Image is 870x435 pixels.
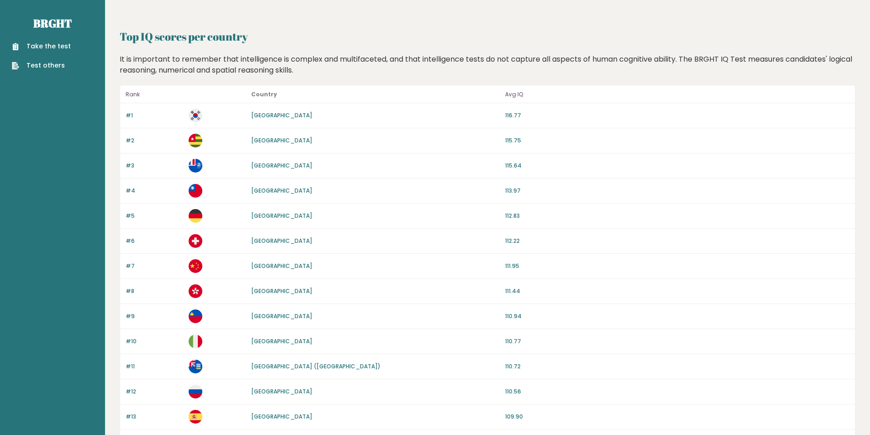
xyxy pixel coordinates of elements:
b: Country [251,90,277,98]
p: #5 [126,212,183,220]
p: #1 [126,111,183,120]
img: tw.svg [189,184,202,198]
p: #12 [126,388,183,396]
a: Brght [33,16,72,31]
img: de.svg [189,209,202,223]
p: 115.64 [505,162,849,170]
p: Avg IQ [505,89,849,100]
p: #13 [126,413,183,421]
a: [GEOGRAPHIC_DATA] [251,212,312,220]
img: it.svg [189,335,202,348]
p: #6 [126,237,183,245]
p: 116.77 [505,111,849,120]
img: cn.svg [189,259,202,273]
img: ru.svg [189,385,202,398]
img: li.svg [189,309,202,323]
img: es.svg [189,410,202,424]
p: Rank [126,89,183,100]
img: hk.svg [189,284,202,298]
a: Take the test [12,42,71,51]
a: [GEOGRAPHIC_DATA] [251,337,312,345]
p: #3 [126,162,183,170]
p: #8 [126,287,183,295]
p: 111.44 [505,287,849,295]
p: #11 [126,362,183,371]
a: [GEOGRAPHIC_DATA] [251,287,312,295]
a: Test others [12,61,71,70]
p: 115.75 [505,136,849,145]
p: 113.97 [505,187,849,195]
h2: Top IQ scores per country [120,28,855,45]
p: #2 [126,136,183,145]
a: [GEOGRAPHIC_DATA] [251,262,312,270]
p: #10 [126,337,183,346]
p: 112.83 [505,212,849,220]
a: [GEOGRAPHIC_DATA] [251,413,312,420]
p: 112.22 [505,237,849,245]
p: 110.77 [505,337,849,346]
img: fk.svg [189,360,202,373]
a: [GEOGRAPHIC_DATA] [251,312,312,320]
p: 110.94 [505,312,849,320]
img: tg.svg [189,134,202,147]
a: [GEOGRAPHIC_DATA] [251,187,312,194]
a: [GEOGRAPHIC_DATA] [251,136,312,144]
p: 109.90 [505,413,849,421]
img: tf.svg [189,159,202,173]
p: 110.72 [505,362,849,371]
img: kr.svg [189,109,202,122]
p: #7 [126,262,183,270]
p: 110.56 [505,388,849,396]
a: [GEOGRAPHIC_DATA] [251,388,312,395]
a: [GEOGRAPHIC_DATA] [251,237,312,245]
p: #9 [126,312,183,320]
div: It is important to remember that intelligence is complex and multifaceted, and that intelligence ... [116,54,859,76]
img: ch.svg [189,234,202,248]
a: [GEOGRAPHIC_DATA] ([GEOGRAPHIC_DATA]) [251,362,380,370]
a: [GEOGRAPHIC_DATA] [251,162,312,169]
p: 111.95 [505,262,849,270]
p: #4 [126,187,183,195]
a: [GEOGRAPHIC_DATA] [251,111,312,119]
